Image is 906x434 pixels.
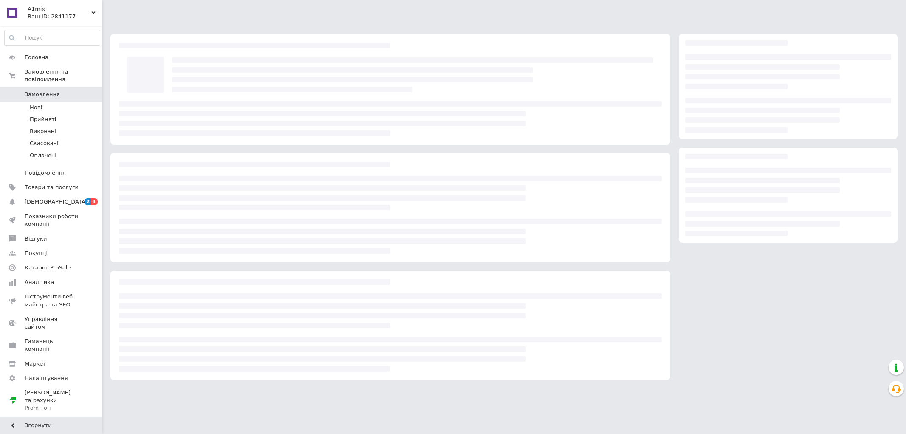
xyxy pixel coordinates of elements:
input: Пошук [5,30,100,45]
span: Покупці [25,250,48,257]
span: [PERSON_NAME] та рахунки [25,389,79,412]
span: Замовлення та повідомлення [25,68,102,83]
span: Замовлення [25,91,60,98]
span: 8 [91,198,98,205]
span: Налаштування [25,374,68,382]
div: Ваш ID: 2841177 [28,13,102,20]
div: Prom топ [25,404,79,412]
span: А1mix [28,5,91,13]
span: [DEMOGRAPHIC_DATA] [25,198,87,206]
span: Управління сайтом [25,315,79,331]
span: Виконані [30,128,56,135]
span: Аналітика [25,278,54,286]
span: Прийняті [30,116,56,123]
span: Повідомлення [25,169,66,177]
span: Скасовані [30,139,59,147]
span: Відгуки [25,235,47,243]
span: Гаманець компанії [25,338,79,353]
span: Головна [25,54,48,61]
span: Товари та послуги [25,184,79,191]
span: Маркет [25,360,46,368]
span: Каталог ProSale [25,264,71,272]
span: 2 [85,198,91,205]
span: Оплачені [30,152,56,159]
span: Нові [30,104,42,111]
span: Інструменти веб-майстра та SEO [25,293,79,308]
span: Показники роботи компанії [25,213,79,228]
